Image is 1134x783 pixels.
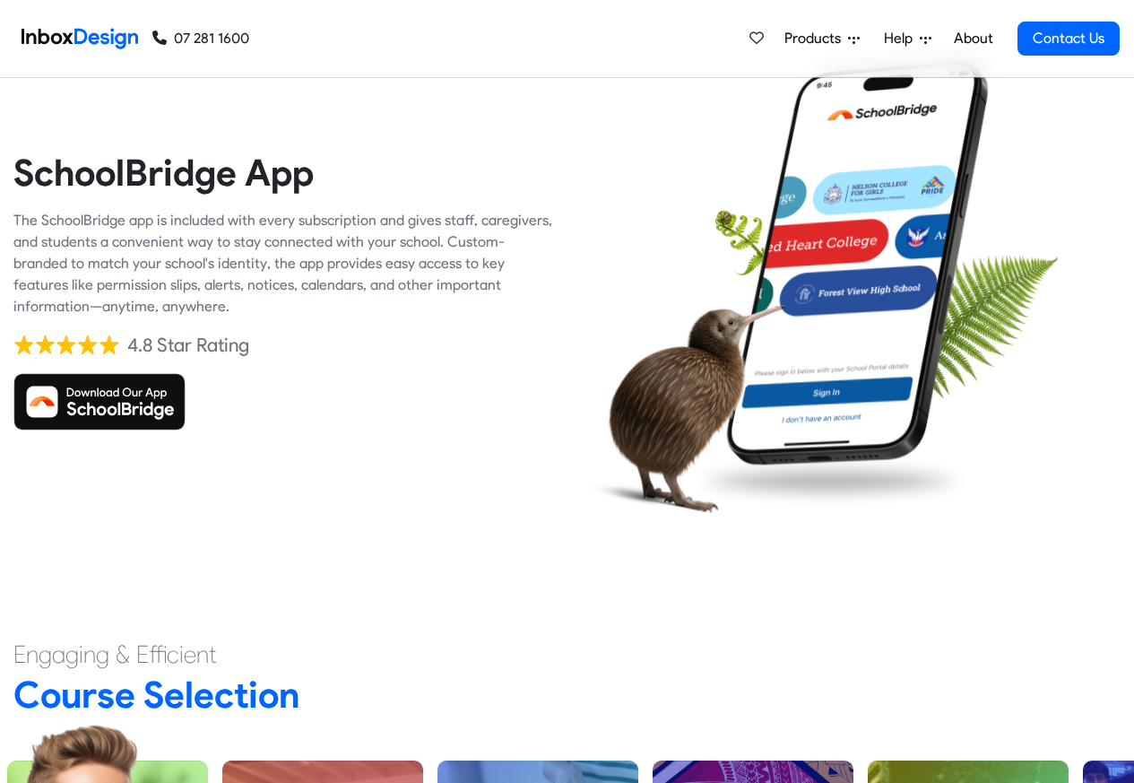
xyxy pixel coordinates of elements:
[1017,22,1120,56] a: Contact Us
[152,28,249,49] a: 07 281 1600
[884,28,920,49] span: Help
[580,276,784,530] img: kiwi_bird.png
[13,672,1121,718] h2: Course Selection
[948,21,998,57] a: About
[13,150,554,196] heading: SchoolBridge App
[877,21,939,57] a: Help
[127,332,249,359] div: 4.8 Star Rating
[718,60,998,466] img: phone.png
[688,450,973,511] img: shadow.png
[13,639,1121,671] h4: Engaging & Efficient
[777,21,867,57] a: Products
[13,210,554,318] div: The SchoolBridge app is included with every subscription and gives staff, caregivers, and student...
[784,28,848,49] span: Products
[13,373,186,431] img: Download SchoolBridge App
